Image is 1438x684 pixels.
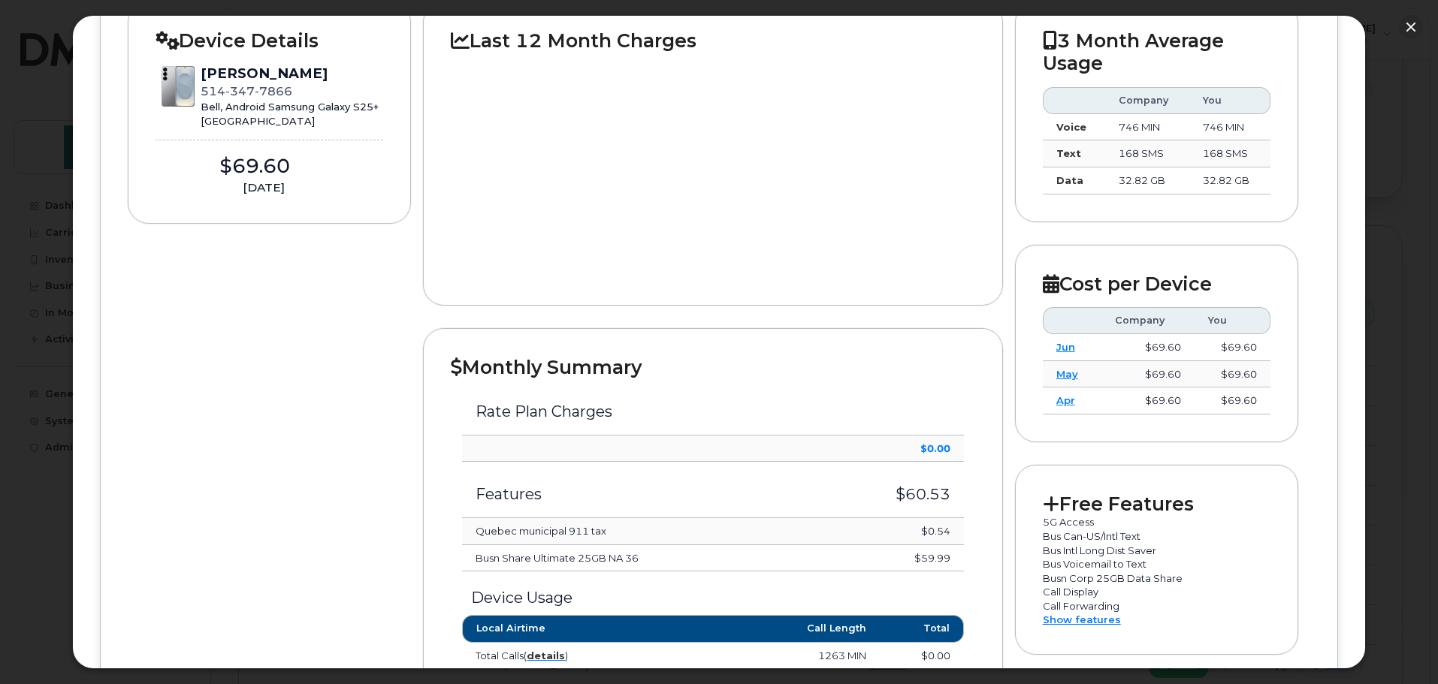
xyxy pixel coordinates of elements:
th: Total [880,615,963,642]
td: $69.60 [1101,334,1194,361]
h3: Rate Plan Charges [476,403,950,420]
h3: $60.53 [826,486,950,502]
td: Busn Share Ultimate 25GB NA 36 [462,545,812,572]
a: Jun [1056,341,1075,353]
p: 5G Access [1043,515,1271,529]
td: $59.99 [813,545,964,572]
h3: Features [476,486,799,502]
h3: Device Usage [462,589,963,606]
span: ( ) [524,649,568,661]
td: Total Calls [462,643,671,670]
p: Call Display [1043,585,1271,599]
a: May [1056,368,1078,380]
td: Quebec municipal 911 tax [462,518,812,545]
td: $0.54 [813,518,964,545]
a: details [527,649,565,661]
p: Call Forwarding [1043,599,1271,613]
th: Local Airtime [462,615,671,642]
p: Bus Voicemail to Text [1043,557,1271,571]
h2: Monthly Summary [451,356,974,378]
th: Company [1101,307,1194,334]
p: Bus Intl Long Dist Saver [1043,544,1271,558]
th: You [1195,307,1271,334]
a: Show features [1043,613,1121,625]
h2: Free Features [1043,493,1271,515]
a: Apr [1056,394,1075,406]
td: 1263 MIN [671,643,880,670]
td: $69.60 [1101,361,1194,388]
th: Call Length [671,615,880,642]
td: $69.60 [1101,387,1194,414]
p: Busn Corp 25GB Data Share [1043,571,1271,586]
td: $69.60 [1195,361,1271,388]
p: Bus Can-US/Intl Text [1043,529,1271,544]
td: $0.00 [880,643,963,670]
td: $69.60 [1195,387,1271,414]
strong: $0.00 [920,442,950,454]
td: $69.60 [1195,334,1271,361]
